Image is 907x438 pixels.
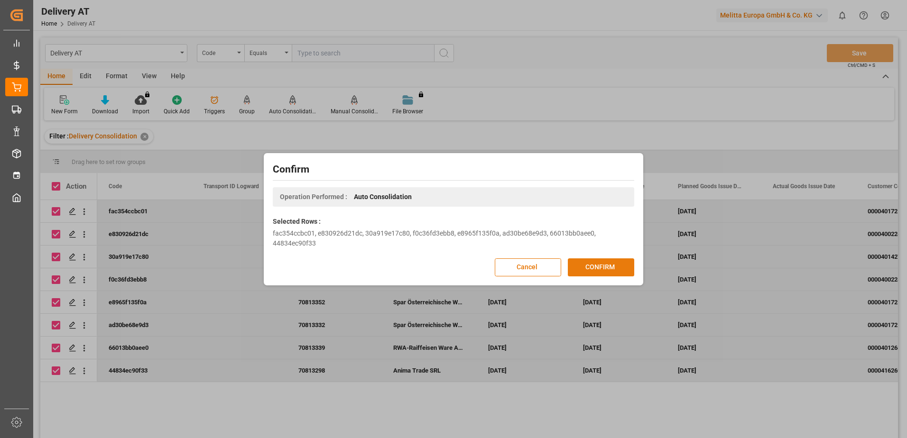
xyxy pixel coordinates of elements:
button: Cancel [495,258,561,276]
span: Auto Consolidation [354,192,412,202]
label: Selected Rows : [273,217,321,227]
button: CONFIRM [568,258,634,276]
div: fac354ccbc01, e830926d21dc, 30a919e17c80, f0c36fd3ebb8, e8965f135f0a, ad30be68e9d3, 66013bb0aee0,... [273,228,634,248]
h2: Confirm [273,162,634,177]
span: Operation Performed : [280,192,347,202]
